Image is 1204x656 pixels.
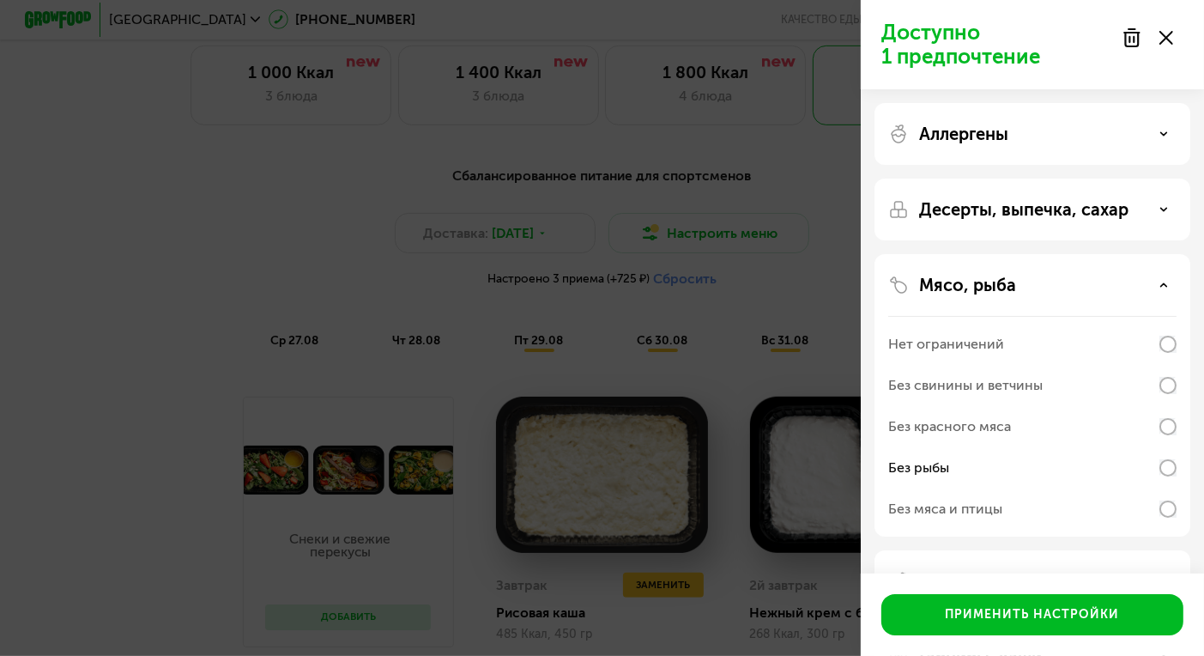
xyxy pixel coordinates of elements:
div: Без красного мяса [888,416,1011,437]
p: Десерты, выпечка, сахар [919,199,1128,220]
div: Без свинины и ветчины [888,375,1043,396]
div: Без мяса и птицы [888,499,1002,519]
p: Доступно 1 предпочтение [881,21,1111,69]
p: Овощи, лук, чеснок [919,571,1085,592]
div: Без рыбы [888,458,949,478]
div: Нет ограничений [888,334,1004,355]
p: Мясо, рыба [919,275,1016,295]
button: Применить настройки [881,594,1183,635]
p: Аллергены [919,124,1008,144]
div: Применить настройки [946,606,1120,623]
